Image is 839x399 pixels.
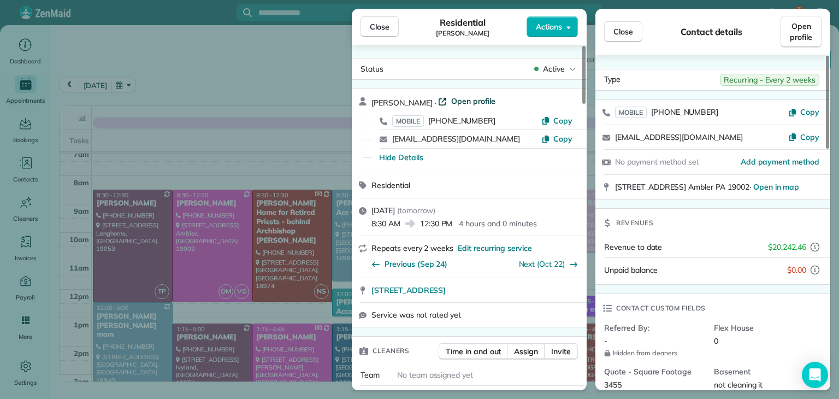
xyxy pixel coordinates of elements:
span: Basement [714,366,815,377]
span: MOBILE [615,107,647,118]
div: Open Intercom Messenger [802,362,828,388]
span: Contact details [681,25,742,38]
span: Referred By: [604,322,705,333]
a: Next (Oct 22) [519,259,565,269]
span: Revenue to date [604,242,662,252]
a: Open in map [753,182,800,192]
span: Residential [371,180,410,190]
span: Open profile [790,21,812,43]
button: Hide Details [379,152,423,163]
span: Team [361,370,380,380]
span: Service was not rated yet [371,309,461,320]
span: [PHONE_NUMBER] [428,116,495,126]
span: $20,242.46 [768,242,806,253]
span: Residential [440,16,486,29]
span: ( tomorrow ) [397,206,436,215]
span: Quote - Square Footage [604,366,705,377]
a: Open profile [438,96,495,107]
button: Copy [788,132,819,143]
span: [DATE] [371,206,395,215]
span: Previous (Sep 24) [385,259,447,269]
span: · [433,98,439,107]
span: MOBILE [392,115,424,127]
a: MOBILE[PHONE_NUMBER] [392,115,495,126]
span: Recurring - Every 2 weeks [720,74,819,86]
span: Copy [800,107,819,117]
span: 3455 [604,380,622,390]
span: [PERSON_NAME] [436,29,489,38]
span: Invite [551,346,571,357]
span: not cleaning it [714,380,763,390]
a: [EMAIL_ADDRESS][DOMAIN_NAME] [392,134,520,144]
span: Time in and out [446,346,501,357]
span: 12:30 PM [420,218,453,229]
button: Copy [541,133,572,144]
span: Active [543,63,565,74]
button: Copy [541,115,572,126]
span: [STREET_ADDRESS] [371,285,446,296]
span: Actions [536,21,562,32]
span: [PHONE_NUMBER] [651,107,718,117]
span: Edit recurring service [458,243,532,254]
a: [STREET_ADDRESS] [371,285,580,296]
span: Type [604,74,621,86]
button: Next (Oct 22) [519,259,578,269]
button: Invite [544,343,578,360]
span: Status [361,64,383,74]
span: Copy [800,132,819,142]
p: 4 hours and 0 minutes [459,218,536,229]
button: Close [604,21,642,42]
a: MOBILE[PHONE_NUMBER] [615,107,718,118]
a: Open profile [781,16,822,48]
button: Time in and out [439,343,508,360]
span: Close [370,21,389,32]
span: Assign [514,346,538,357]
button: Close [361,16,399,37]
span: Open profile [451,96,495,107]
span: [STREET_ADDRESS] Ambler PA 19002 · [615,182,799,192]
span: Contact custom fields [616,303,706,314]
span: 0 [714,336,718,346]
a: Add payment method [741,156,819,167]
a: [EMAIL_ADDRESS][DOMAIN_NAME] [615,132,743,142]
span: Copy [553,116,572,126]
span: $0.00 [787,265,806,275]
span: 8:30 AM [371,218,400,229]
span: No payment method set [615,157,699,167]
span: Close [613,26,633,37]
span: Flex House [714,322,815,333]
span: - [604,336,607,346]
button: Previous (Sep 24) [371,259,447,269]
span: Hidden from cleaners [604,349,705,357]
span: [PERSON_NAME] [371,98,433,108]
button: Copy [788,107,819,118]
span: Revenues [616,218,653,228]
span: Repeats every 2 weeks [371,243,453,253]
span: Unpaid balance [604,265,658,275]
span: No team assigned yet [397,370,473,380]
button: Assign [507,343,545,360]
span: Cleaners [373,345,409,356]
span: Copy [553,134,572,144]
